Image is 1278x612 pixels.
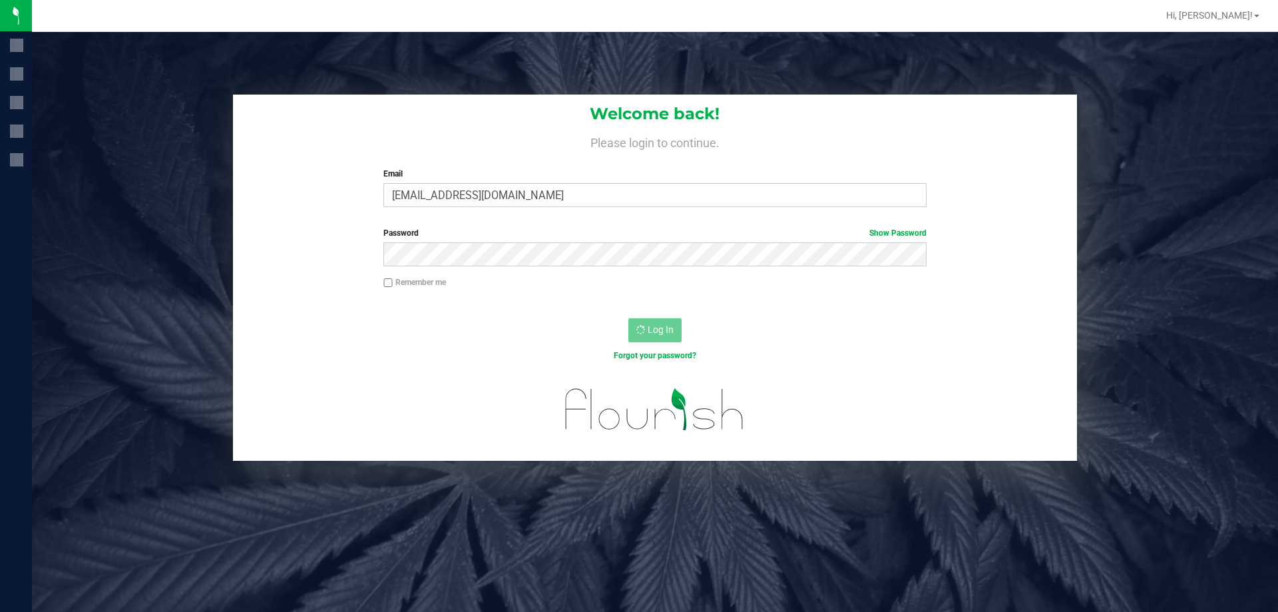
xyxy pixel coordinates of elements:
[549,376,760,444] img: flourish_logo.svg
[628,318,682,342] button: Log In
[383,168,926,180] label: Email
[869,228,927,238] a: Show Password
[614,351,696,360] a: Forgot your password?
[648,324,674,335] span: Log In
[383,278,393,288] input: Remember me
[383,228,419,238] span: Password
[1166,10,1253,21] span: Hi, [PERSON_NAME]!
[233,105,1077,123] h1: Welcome back!
[383,276,446,288] label: Remember me
[233,133,1077,149] h4: Please login to continue.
